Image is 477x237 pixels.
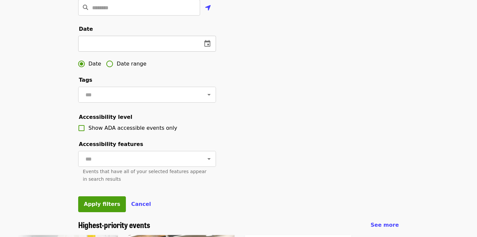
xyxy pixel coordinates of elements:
i: search icon [83,4,88,11]
span: Events that have all of your selected features appear in search results [83,169,206,182]
button: Use my location [200,0,216,16]
span: Highest-priority events [78,219,150,230]
span: See more [371,222,399,228]
i: location-arrow icon [205,4,211,12]
button: Open [204,154,214,164]
span: Accessibility level [79,114,132,120]
button: Open [204,90,214,99]
span: Show ADA accessible events only [88,125,177,131]
button: Apply filters [78,196,126,212]
span: Tags [79,77,92,83]
span: Apply filters [84,201,120,207]
span: Date [79,26,93,32]
span: Date [88,60,101,68]
button: Cancel [131,200,151,208]
span: Accessibility features [79,141,143,147]
div: Highest-priority events [73,220,404,230]
span: Cancel [131,201,151,207]
a: See more [371,221,399,229]
button: change date [199,36,215,52]
span: Date range [117,60,146,68]
a: Highest-priority events [78,220,150,230]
